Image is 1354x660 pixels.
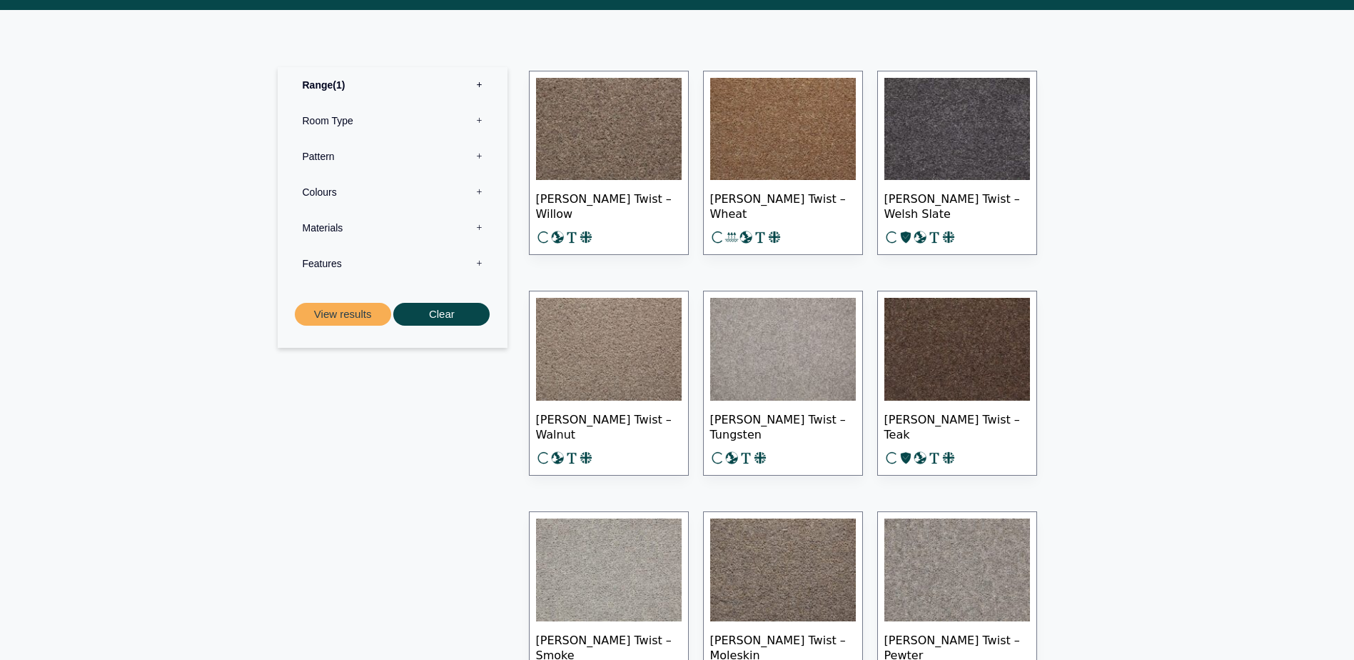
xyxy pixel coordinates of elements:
[536,78,682,181] img: Tomkinson Twist Willow
[703,71,863,256] a: [PERSON_NAME] Twist – Wheat
[877,291,1037,476] a: [PERSON_NAME] Twist – Teak
[288,139,497,174] label: Pattern
[536,401,682,451] span: [PERSON_NAME] Twist – Walnut
[710,180,856,230] span: [PERSON_NAME] Twist – Wheat
[536,519,682,621] img: Tomkinson Twist Smoke
[884,298,1030,401] img: Tomkinson Twist - Teak
[536,298,682,401] img: Tomkinson Twist - Walnut
[884,180,1030,230] span: [PERSON_NAME] Twist – Welsh Slate
[288,174,497,210] label: Colours
[536,180,682,230] span: [PERSON_NAME] Twist – Willow
[288,67,497,103] label: Range
[710,519,856,621] img: Tomkinson Twist - Moleskin
[703,291,863,476] a: [PERSON_NAME] Twist – Tungsten
[710,298,856,401] img: Tomkinson Twist Tungsten
[529,291,689,476] a: [PERSON_NAME] Twist – Walnut
[884,78,1030,181] img: Tomkinson Twist Welsh Slate
[288,246,497,281] label: Features
[884,401,1030,451] span: [PERSON_NAME] Twist – Teak
[884,519,1030,621] img: Tomkinson Twist - Pewter
[288,210,497,246] label: Materials
[877,71,1037,256] a: [PERSON_NAME] Twist – Welsh Slate
[710,78,856,181] img: Tomkinson Twist - Wheat
[710,401,856,451] span: [PERSON_NAME] Twist – Tungsten
[333,79,345,91] span: 1
[393,303,490,326] button: Clear
[529,71,689,256] a: [PERSON_NAME] Twist – Willow
[288,103,497,139] label: Room Type
[295,303,391,326] button: View results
